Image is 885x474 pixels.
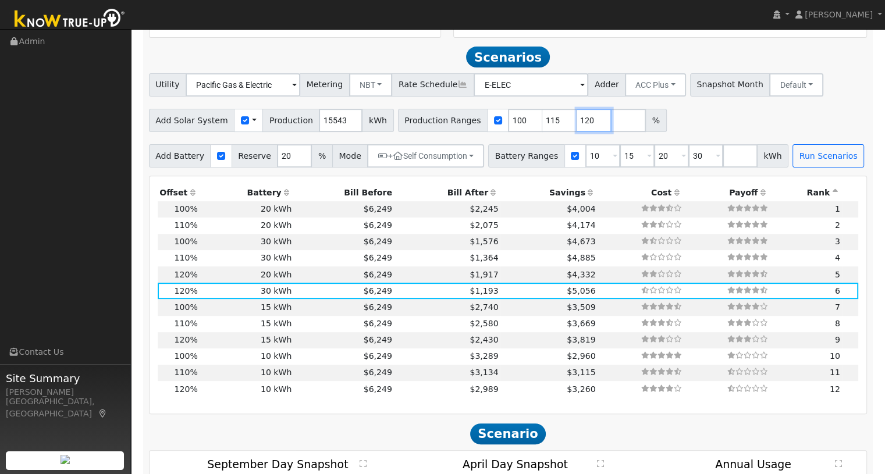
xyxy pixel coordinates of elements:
span: Adder [588,73,625,97]
span: 1 [835,204,840,213]
span: 100% [175,351,198,361]
span: $2,960 [567,351,595,361]
span: Scenario [470,423,546,444]
div: [GEOGRAPHIC_DATA], [GEOGRAPHIC_DATA] [6,395,125,420]
span: 110% [175,220,198,230]
th: Bill Before [294,184,394,201]
span: Scenarios [466,47,549,67]
td: 20 kWh [200,266,294,283]
span: $6,249 [364,286,392,295]
td: 20 kWh [200,201,294,218]
span: 5 [835,270,840,279]
span: 8 [835,319,840,328]
td: 30 kWh [200,283,294,299]
span: $2,580 [470,319,498,328]
span: $3,509 [567,302,595,312]
span: $6,249 [364,351,392,361]
span: $5,056 [567,286,595,295]
a: Map [98,409,108,418]
span: kWh [362,109,393,132]
span: $2,740 [470,302,498,312]
span: 12 [830,384,840,394]
span: $4,885 [567,253,595,262]
span: 2 [835,220,840,230]
span: $6,249 [364,368,392,377]
span: $3,669 [567,319,595,328]
span: Add Battery [149,144,211,167]
span: 110% [175,319,198,328]
text:  [835,459,842,468]
span: $2,245 [470,204,498,213]
text: Annual Usage [715,457,791,470]
th: Offset [158,184,200,201]
span: Add Solar System [149,109,235,132]
span: $6,249 [364,270,392,279]
div: [PERSON_NAME] [6,386,125,398]
span: 7 [835,302,840,312]
span: $3,115 [567,368,595,377]
span: $6,249 [364,319,392,328]
span: $1,193 [470,286,498,295]
text: April Day Snapshot [463,457,568,470]
span: % [645,109,666,132]
span: Rate Schedule [392,73,474,97]
button: Run Scenarios [792,144,864,167]
span: 120% [175,270,198,279]
span: $4,332 [567,270,595,279]
span: % [311,144,332,167]
span: $1,576 [470,237,498,246]
td: 10 kWh [200,381,294,397]
span: Utility [149,73,187,97]
span: Payoff [729,188,758,197]
span: Battery Ranges [488,144,565,167]
button: +Self Consumption [367,144,484,167]
span: Reserve [232,144,278,167]
td: 15 kWh [200,299,294,315]
img: retrieve [61,455,70,464]
span: 110% [175,368,198,377]
text:  [360,459,367,468]
button: Default [769,73,823,97]
span: $2,989 [470,384,498,394]
span: 100% [175,204,198,213]
span: $3,289 [470,351,498,361]
input: Select a Utility [186,73,300,97]
span: $2,075 [470,220,498,230]
th: Battery [200,184,294,201]
span: $4,673 [567,237,595,246]
span: $3,260 [567,384,595,394]
td: 20 kWh [200,218,294,234]
span: 10 [830,351,840,361]
span: $6,249 [364,204,392,213]
span: 11 [830,368,840,377]
td: 10 kWh [200,348,294,365]
span: $6,249 [364,302,392,312]
span: Site Summary [6,370,125,386]
span: 9 [835,335,840,344]
td: 15 kWh [200,316,294,332]
span: $6,249 [364,335,392,344]
span: 6 [835,286,840,295]
span: 3 [835,237,840,246]
th: Bill After [394,184,500,201]
span: [PERSON_NAME] [805,10,873,19]
td: 15 kWh [200,332,294,348]
button: NBT [349,73,393,97]
input: Select a Rate Schedule [474,73,588,97]
span: $6,249 [364,237,392,246]
span: 120% [175,335,198,344]
span: $1,917 [470,270,498,279]
span: $2,430 [470,335,498,344]
span: $6,249 [364,253,392,262]
span: 100% [175,302,198,312]
span: $4,174 [567,220,595,230]
td: 30 kWh [200,234,294,250]
span: $6,249 [364,384,392,394]
span: Cost [651,188,671,197]
span: 120% [175,384,198,394]
span: Snapshot Month [690,73,770,97]
span: Mode [332,144,368,167]
span: Metering [300,73,350,97]
td: 10 kWh [200,365,294,381]
span: Savings [549,188,585,197]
